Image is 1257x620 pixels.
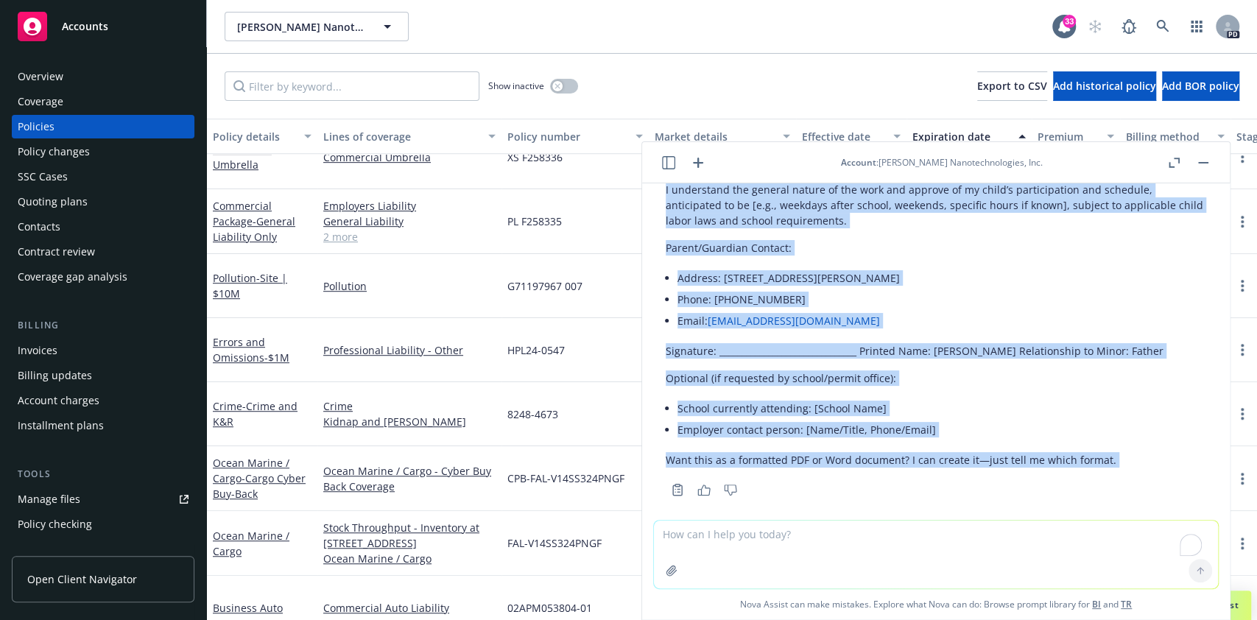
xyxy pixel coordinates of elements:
div: Billing [12,318,194,333]
a: Ocean Marine / Cargo - Cyber Buy Back Coverage [323,463,496,494]
a: Billing updates [12,364,194,387]
textarea: To enrich screen reader interactions, please activate Accessibility in Grammarly extension settings [654,521,1218,588]
p: Want this as a formatted PDF or Word document? I can create it—just tell me which format. [666,452,1206,468]
li: Phone: [PHONE_NUMBER] [677,289,1206,310]
a: Commercial Umbrella [323,149,496,165]
span: G71197967 007 [507,278,582,294]
p: Optional (if requested by school/permit office): [666,370,1206,386]
a: Quoting plans [12,190,194,214]
div: Coverage [18,90,63,113]
a: Kidnap and [PERSON_NAME] [323,414,496,429]
a: more [1233,405,1251,423]
a: Account charges [12,389,194,412]
a: Overview [12,65,194,88]
button: Policy number [501,119,649,154]
span: HPL24-0547 [507,342,565,358]
a: more [1233,470,1251,487]
div: Premium [1038,129,1098,144]
div: Policy number [507,129,627,144]
div: Manage exposures [18,538,111,561]
a: 2 more [323,229,496,244]
span: - General Liability Only [213,214,295,244]
div: Policies [18,115,54,138]
a: Policy changes [12,140,194,163]
button: Lines of coverage [317,119,501,154]
div: Quoting plans [18,190,88,214]
div: Manage files [18,487,80,511]
a: more [1233,213,1251,230]
div: Expiration date [912,129,1010,144]
a: more [1233,277,1251,295]
a: [EMAIL_ADDRESS][DOMAIN_NAME] [708,314,880,328]
a: Policy checking [12,512,194,536]
button: Policy details [207,119,317,154]
a: Professional Liability - Other [323,342,496,358]
span: FAL-V14SS324PNGF [507,535,602,551]
div: Market details [655,129,774,144]
li: School currently attending: [School Name] [677,398,1206,419]
button: Thumbs down [719,479,742,500]
div: 33 [1063,15,1076,28]
span: Accounts [62,21,108,32]
a: Errors and Omissions [213,335,289,364]
span: Show inactive [488,80,544,92]
a: Installment plans [12,414,194,437]
a: Employers Liability [323,198,496,214]
a: Stock Throughput - Inventory at [STREET_ADDRESS] [323,520,496,551]
div: Invoices [18,339,57,362]
span: PL F258335 [507,214,562,229]
li: Employer contact person: [Name/Title, Phone/Email] [677,419,1206,440]
a: Report a Bug [1114,12,1144,41]
button: Effective date [796,119,906,154]
button: Premium [1032,119,1120,154]
p: Signature: _______________________________ Printed Name: [PERSON_NAME] Relationship to Minor: Father [666,343,1206,359]
a: more [1233,148,1251,166]
button: Add BOR policy [1162,71,1239,101]
input: Filter by keyword... [225,71,479,101]
a: Accounts [12,6,194,47]
span: 02APM053804-01 [507,600,592,616]
div: Lines of coverage [323,129,479,144]
span: CPB-FAL-V14SS324PNGF [507,471,624,486]
a: Switch app [1182,12,1211,41]
a: Coverage gap analysis [12,265,194,289]
a: BI [1092,598,1101,610]
a: Coverage [12,90,194,113]
button: Market details [649,119,796,154]
span: Add BOR policy [1162,79,1239,93]
div: : [PERSON_NAME] Nanotechnologies, Inc. [841,156,1043,169]
span: Account [841,156,876,169]
a: Ocean Marine / Cargo [213,456,306,501]
span: Nova Assist can make mistakes. Explore what Nova can do: Browse prompt library for and [648,589,1224,619]
a: Pollution [323,278,496,294]
button: Add historical policy [1053,71,1156,101]
p: I understand the general nature of the work and approve of my child’s participation and schedule,... [666,182,1206,228]
div: Contacts [18,215,60,239]
div: Policy details [213,129,295,144]
button: Expiration date [906,119,1032,154]
button: Billing method [1120,119,1230,154]
a: Policies [12,115,194,138]
a: more [1233,341,1251,359]
div: Coverage gap analysis [18,265,127,289]
a: Commercial Package [213,199,295,244]
a: Business Auto [213,601,283,615]
a: Manage exposures [12,538,194,561]
span: - $1M [264,350,289,364]
div: Contract review [18,240,95,264]
a: Ocean Marine / Cargo [323,551,496,566]
span: - Cargo Cyber Buy-Back [213,471,306,501]
div: Installment plans [18,414,104,437]
span: XS F258336 [507,149,563,165]
a: Commercial Auto Liability [323,600,496,616]
div: Billing method [1126,129,1208,144]
div: Overview [18,65,63,88]
a: Crime [323,398,496,414]
div: SSC Cases [18,165,68,189]
div: Billing updates [18,364,92,387]
div: Tools [12,467,194,482]
div: Policy checking [18,512,92,536]
span: Export to CSV [977,79,1047,93]
a: Contacts [12,215,194,239]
